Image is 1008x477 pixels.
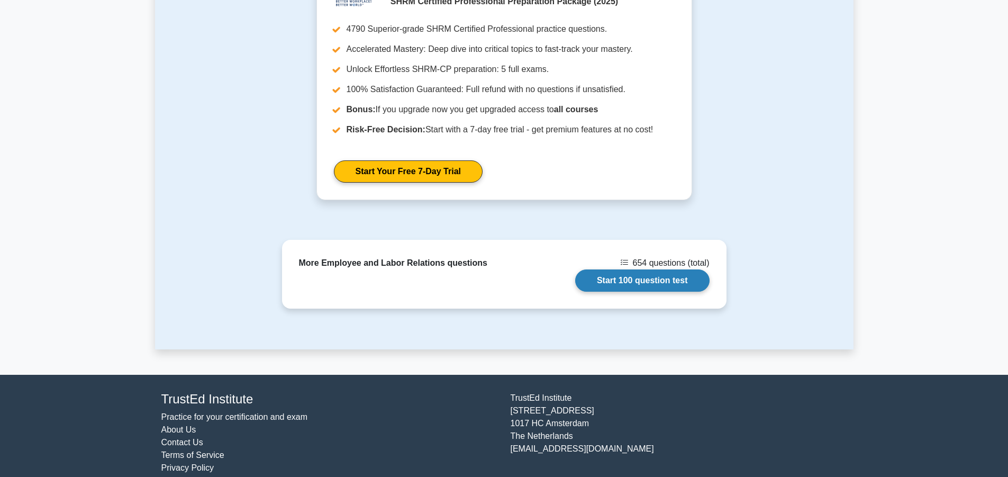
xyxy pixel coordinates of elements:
[161,392,498,407] h4: TrustEd Institute
[161,451,224,460] a: Terms of Service
[504,392,853,475] div: TrustEd Institute [STREET_ADDRESS] 1017 HC Amsterdam The Netherlands [EMAIL_ADDRESS][DOMAIN_NAME]
[575,269,710,292] a: Start 100 question test
[161,463,214,472] a: Privacy Policy
[334,160,483,183] a: Start Your Free 7-Day Trial
[161,425,196,434] a: About Us
[161,438,203,447] a: Contact Us
[161,412,308,421] a: Practice for your certification and exam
